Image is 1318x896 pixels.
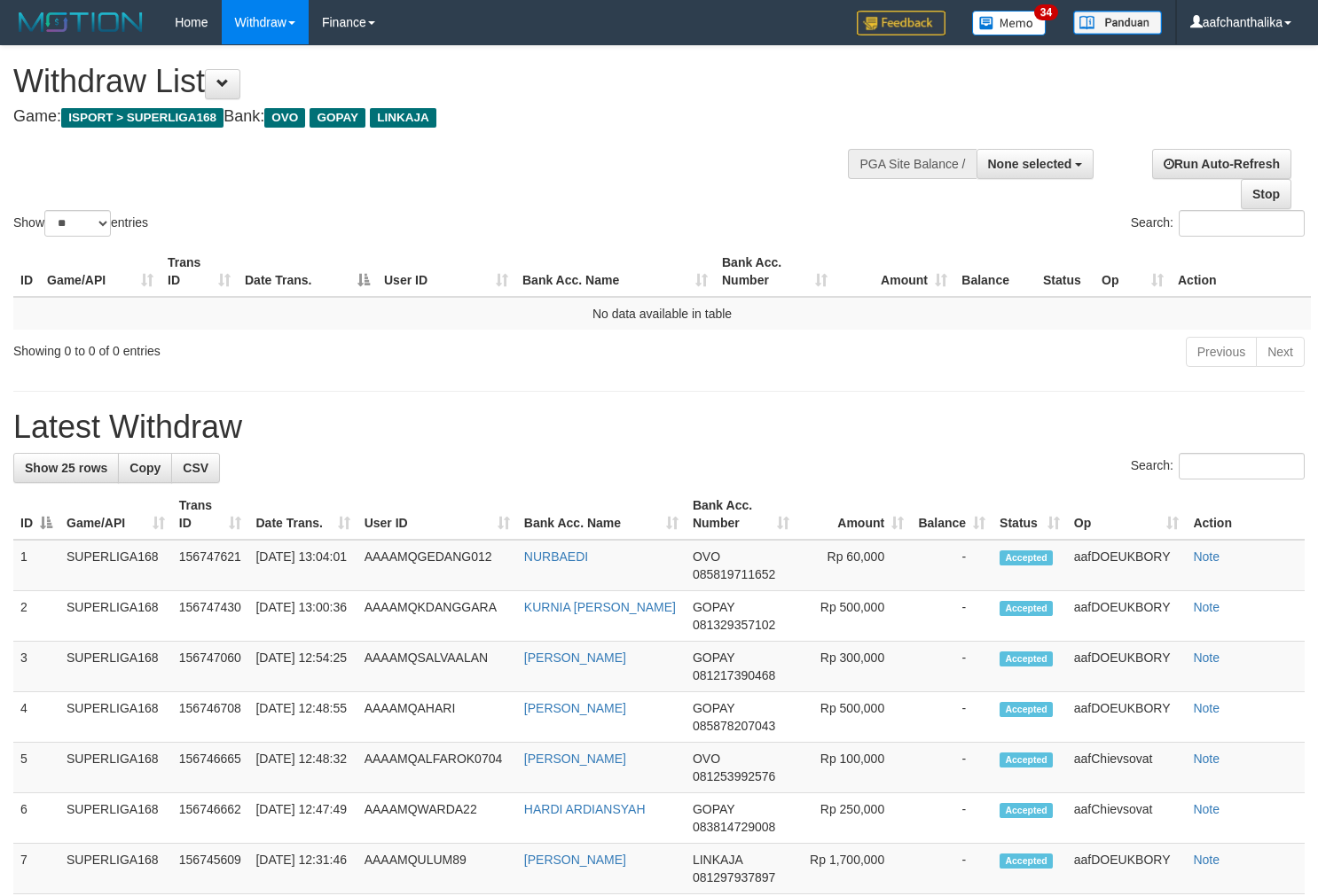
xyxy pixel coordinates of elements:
[1186,337,1257,367] a: Previous
[1000,752,1053,767] span: Accepted
[13,793,59,844] td: 6
[1193,802,1220,816] a: Note
[524,701,626,715] a: [PERSON_NAME]
[357,642,517,692] td: AAAAMQSALVAALAN
[13,692,59,743] td: 4
[524,600,676,614] a: KURNIA [PERSON_NAME]
[1171,246,1311,297] th: Action
[13,743,59,793] td: 5
[1131,453,1305,479] label: Search:
[977,149,1094,179] button: None selected
[972,11,1047,35] img: Button%20Memo.svg
[1067,692,1187,743] td: aafDOEUKBORY
[992,489,1067,540] th: Status: activate to sort column ascending
[693,870,775,884] span: Copy 081297937897 to clipboard
[693,600,734,614] span: GOPAY
[171,453,220,483] a: CSV
[1193,701,1220,715] a: Note
[693,719,775,733] span: Copy 085878207043 to clipboard
[357,793,517,844] td: AAAAMQWARDA22
[13,64,861,99] h1: Withdraw List
[1193,752,1220,766] a: Note
[129,461,161,475] span: Copy
[1193,853,1220,867] a: Note
[13,246,40,297] th: ID
[25,461,107,475] span: Show 25 rows
[1067,844,1187,894] td: aafDOEUKBORY
[13,591,59,642] td: 2
[693,618,775,632] span: Copy 081329357102 to clipboard
[848,149,976,179] div: PGA Site Balance /
[248,743,357,793] td: [DATE] 12:48:32
[61,108,224,128] span: ISPORT > SUPERLIGA168
[524,802,646,816] a: HARDI ARDIANSYAH
[238,246,377,297] th: Date Trans.: activate to sort column descending
[1067,642,1187,692] td: aafDOEUKBORY
[248,692,357,743] td: [DATE] 12:48:55
[310,108,365,128] span: GOPAY
[1067,743,1187,793] td: aafChievsovat
[377,246,515,297] th: User ID: activate to sort column ascending
[693,549,720,564] span: OVO
[357,489,517,540] th: User ID: activate to sort column ascending
[1067,489,1187,540] th: Op: activate to sort column ascending
[693,769,775,783] span: Copy 081253992576 to clipboard
[796,642,911,692] td: Rp 300,000
[693,567,775,581] span: Copy 085819711652 to clipboard
[172,540,249,591] td: 156747621
[911,743,992,793] td: -
[59,540,172,591] td: SUPERLIGA168
[524,651,626,665] a: [PERSON_NAME]
[13,540,59,591] td: 1
[911,642,992,692] td: -
[59,591,172,642] td: SUPERLIGA168
[1186,489,1305,540] th: Action
[835,246,954,297] th: Amount: activate to sort column ascending
[183,461,208,475] span: CSV
[1034,4,1058,20] span: 34
[524,853,626,867] a: [PERSON_NAME]
[1094,246,1171,297] th: Op: activate to sort column ascending
[1179,453,1305,479] input: Search:
[911,591,992,642] td: -
[911,844,992,894] td: -
[1000,853,1053,869] span: Accepted
[172,642,249,692] td: 156747060
[40,246,161,297] th: Game/API: activate to sort column ascending
[1193,600,1220,614] a: Note
[44,210,111,237] select: Showentries
[1067,591,1187,642] td: aafDOEUKBORY
[172,793,249,844] td: 156746662
[357,743,517,793] td: AAAAMQALFAROK0704
[248,793,357,844] td: [DATE] 12:47:49
[954,246,1036,297] th: Balance
[1067,793,1187,844] td: aafChievsovat
[248,844,357,894] td: [DATE] 12:31:46
[13,9,148,35] img: MOTION_logo.png
[1000,803,1053,818] span: Accepted
[357,591,517,642] td: AAAAMQKDANGGARA
[59,743,172,793] td: SUPERLIGA168
[911,692,992,743] td: -
[357,844,517,894] td: AAAAMQULUM89
[248,540,357,591] td: [DATE] 13:04:01
[172,844,249,894] td: 156745609
[1000,601,1053,616] span: Accepted
[357,540,517,591] td: AAAAMQGEDANG012
[13,489,59,540] th: ID: activate to sort column descending
[59,793,172,844] td: SUPERLIGA168
[248,591,357,642] td: [DATE] 13:00:36
[59,489,172,540] th: Game/API: activate to sort column ascending
[59,692,172,743] td: SUPERLIGA168
[1067,540,1187,591] td: aafDOEUKBORY
[13,335,536,360] div: Showing 0 to 0 of 0 entries
[1152,149,1291,179] a: Run Auto-Refresh
[911,793,992,844] td: -
[1000,550,1053,565] span: Accepted
[248,489,357,540] th: Date Trans.: activate to sort column ascending
[13,297,1311,330] td: No data available in table
[693,668,775,682] span: Copy 081217390468 to clipboard
[172,591,249,642] td: 156747430
[796,844,911,894] td: Rp 1,700,000
[693,853,742,867] span: LINKAJA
